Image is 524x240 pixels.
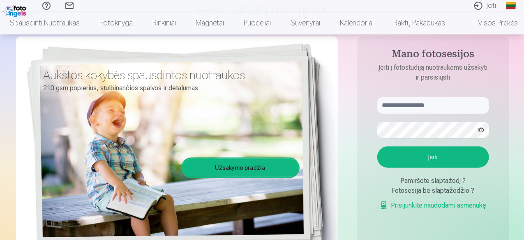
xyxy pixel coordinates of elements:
a: Kalendoriai [330,11,383,34]
a: Raktų pakabukas [383,11,455,34]
a: Magnetai [186,11,234,34]
button: Įeiti [377,146,489,168]
a: Fotoknyga [90,11,143,34]
h4: Mano fotosesijos [369,48,497,63]
a: Puodeliai [234,11,281,34]
div: Pamiršote slaptažodį ? [377,176,489,186]
a: Užsakymo pradžia [182,159,298,177]
a: Suvenyrai [281,11,330,34]
p: Įeiti į fotostudiją nuotraukoms užsakyti ir parsisiųsti [369,63,497,82]
a: Prisijunkite naudodami asmenukę [380,201,487,210]
p: 210 gsm popierius, stulbinančios spalvos ir detalumas [44,82,293,94]
div: Fotosesija be slaptažodžio ? [377,186,489,196]
a: Rinkiniai [143,11,186,34]
h3: Aukštos kokybės spausdintos nuotraukos [44,68,293,82]
img: /fa2 [3,3,28,17]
